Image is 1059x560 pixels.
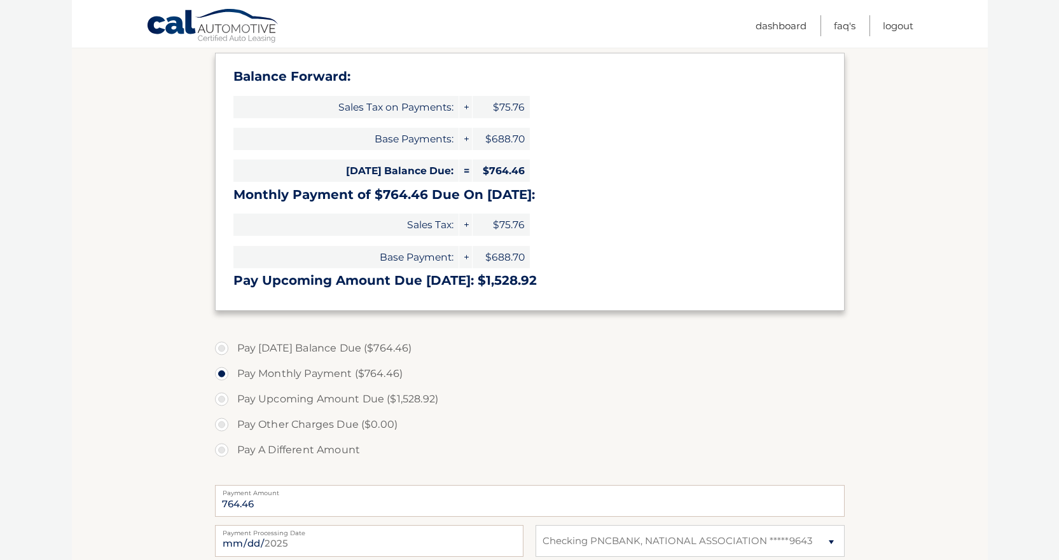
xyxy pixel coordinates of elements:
a: Cal Automotive [146,8,280,45]
span: + [459,214,472,236]
span: Sales Tax on Payments: [233,96,459,118]
span: [DATE] Balance Due: [233,160,459,182]
span: Sales Tax: [233,214,459,236]
a: FAQ's [834,15,855,36]
input: Payment Date [215,525,523,557]
span: Base Payments: [233,128,459,150]
span: + [459,128,472,150]
span: + [459,246,472,268]
label: Pay Monthly Payment ($764.46) [215,361,845,386]
label: Pay A Different Amount [215,437,845,463]
h3: Monthly Payment of $764.46 Due On [DATE]: [233,187,826,203]
span: $688.70 [473,128,530,150]
label: Pay Other Charges Due ($0.00) [215,412,845,437]
h3: Pay Upcoming Amount Due [DATE]: $1,528.92 [233,273,826,289]
span: $688.70 [473,246,530,268]
span: = [459,160,472,182]
a: Dashboard [756,15,806,36]
span: + [459,96,472,118]
a: Logout [883,15,913,36]
input: Payment Amount [215,485,845,517]
label: Pay Upcoming Amount Due ($1,528.92) [215,386,845,412]
label: Pay [DATE] Balance Due ($764.46) [215,336,845,361]
label: Payment Processing Date [215,525,523,535]
h3: Balance Forward: [233,69,826,85]
span: $75.76 [473,214,530,236]
label: Payment Amount [215,485,845,495]
span: $764.46 [473,160,530,182]
span: Base Payment: [233,246,459,268]
span: $75.76 [473,96,530,118]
